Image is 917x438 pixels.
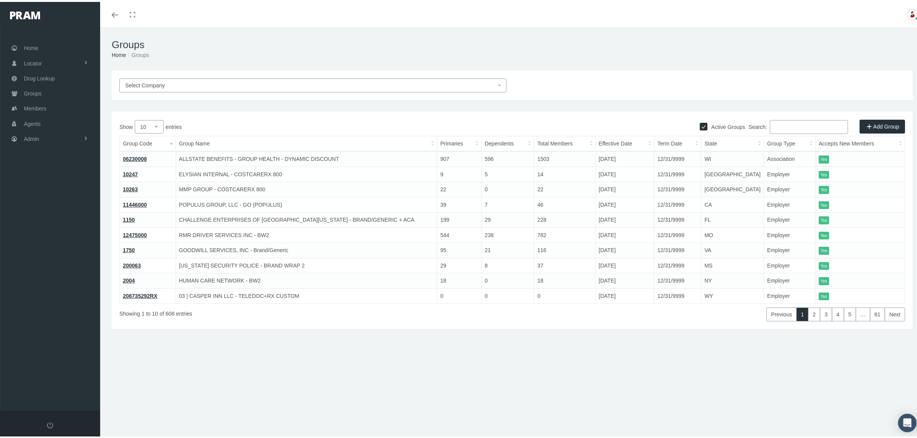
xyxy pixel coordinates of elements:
[437,211,481,226] td: 199
[176,286,437,302] td: 03 | CASPER INN LLC - TELEDOC+RX CUSTOM
[654,256,701,271] td: 12/31/9999
[437,226,481,241] td: 544
[437,256,481,271] td: 29
[176,226,437,241] td: RMR DRIVER SERVICES INC - BW2
[24,99,46,114] span: Members
[764,180,816,196] td: Employer
[654,286,701,302] td: 12/31/9999
[701,165,764,180] td: [GEOGRAPHIC_DATA]
[595,134,654,150] th: Effective Date: activate to sort column ascending
[123,276,135,282] a: 2004
[819,275,829,283] itemstyle: Yes
[534,165,595,180] td: 14
[437,180,481,196] td: 22
[654,211,701,226] td: 12/31/9999
[481,180,534,196] td: 0
[119,118,512,132] label: Show entries
[764,149,816,165] td: Association
[123,184,138,191] a: 10263
[437,241,481,256] td: 95
[481,241,534,256] td: 21
[534,256,595,271] td: 37
[534,241,595,256] td: 116
[481,226,534,241] td: 238
[534,134,595,150] th: Total Members: activate to sort column ascending
[123,245,135,251] a: 1750
[125,80,165,87] span: Select Company
[595,195,654,211] td: [DATE]
[437,195,481,211] td: 39
[534,211,595,226] td: 228
[176,241,437,256] td: GOODWILL SERVICES, INC - Brand/Generic
[112,37,913,49] h1: Groups
[701,180,764,196] td: [GEOGRAPHIC_DATA]
[534,180,595,196] td: 22
[898,412,917,430] div: Open Intercom Messenger
[701,134,764,150] th: State: activate to sort column ascending
[766,306,796,319] a: Previous
[595,180,654,196] td: [DATE]
[654,195,701,211] td: 12/31/9999
[534,271,595,287] td: 18
[654,149,701,165] td: 12/31/9999
[856,306,870,319] a: …
[123,200,147,206] a: 11446000
[832,306,844,319] a: 4
[764,241,816,256] td: Employer
[112,50,126,56] a: Home
[808,306,820,319] a: 2
[701,211,764,226] td: FL
[595,211,654,226] td: [DATE]
[595,241,654,256] td: [DATE]
[764,286,816,302] td: Employer
[437,286,481,302] td: 0
[701,271,764,287] td: NY
[437,149,481,165] td: 907
[654,226,701,241] td: 12/31/9999
[481,271,534,287] td: 0
[481,256,534,271] td: 8
[534,226,595,241] td: 782
[885,306,905,319] a: Next
[701,286,764,302] td: WY
[176,149,437,165] td: ALLSTATE BENEFITS - GROUP HEALTH - DYNAMIC DISCOUNT
[123,169,138,176] a: 10247
[764,134,816,150] th: Group Type: activate to sort column ascending
[176,195,437,211] td: POPULUS GROUP, LLC - GO (POPULUS)
[819,199,829,207] itemstyle: Yes
[437,165,481,180] td: 9
[764,195,816,211] td: Employer
[770,118,848,132] input: Search:
[24,69,55,84] span: Drug Lookup
[844,306,856,319] a: 5
[123,215,135,221] a: 1150
[764,256,816,271] td: Employer
[123,230,147,236] a: 12475000
[135,118,164,132] select: Showentries
[437,271,481,287] td: 18
[123,291,158,297] a: 208735292RX
[701,195,764,211] td: CA
[764,271,816,287] td: Employer
[764,211,816,226] td: Employer
[819,154,829,162] itemstyle: Yes
[437,134,481,150] th: Primaries: activate to sort column ascending
[176,180,437,196] td: MMP GROUP - COSTCARERX 800
[123,261,141,267] a: 200063
[176,256,437,271] td: [US_STATE] SECURITY POLICE - BRAND WRAP 2
[534,149,595,165] td: 1503
[815,134,905,150] th: Accepts New Members: activate to sort column ascending
[749,118,848,132] label: Search:
[819,184,829,192] itemstyle: Yes
[701,256,764,271] td: MS
[176,211,437,226] td: CHALLENGE ENTERPRISES OF [GEOGRAPHIC_DATA][US_STATE] - BRAND/GENERIC + ACA
[120,134,176,150] th: Group Code: activate to sort column descending
[595,149,654,165] td: [DATE]
[24,130,39,144] span: Admin
[701,149,764,165] td: WI
[24,39,38,53] span: Home
[654,165,701,180] td: 12/31/9999
[126,49,149,57] li: Groups
[764,165,816,180] td: Employer
[701,241,764,256] td: VA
